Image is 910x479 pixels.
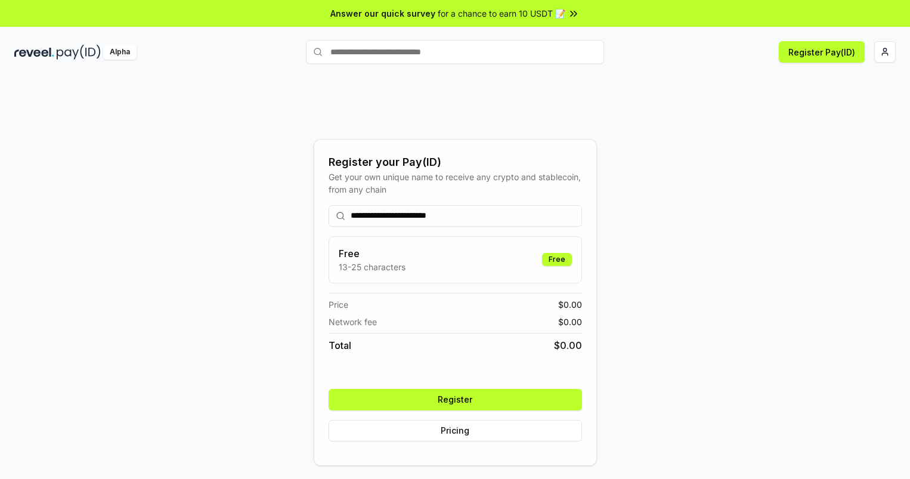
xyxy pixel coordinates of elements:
[329,154,582,171] div: Register your Pay(ID)
[438,7,565,20] span: for a chance to earn 10 USDT 📝
[329,298,348,311] span: Price
[14,45,54,60] img: reveel_dark
[554,338,582,353] span: $ 0.00
[329,338,351,353] span: Total
[57,45,101,60] img: pay_id
[339,261,406,273] p: 13-25 characters
[558,316,582,328] span: $ 0.00
[779,41,865,63] button: Register Pay(ID)
[330,7,435,20] span: Answer our quick survey
[329,420,582,441] button: Pricing
[339,246,406,261] h3: Free
[329,171,582,196] div: Get your own unique name to receive any crypto and stablecoin, from any chain
[542,253,572,266] div: Free
[558,298,582,311] span: $ 0.00
[329,389,582,410] button: Register
[103,45,137,60] div: Alpha
[329,316,377,328] span: Network fee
